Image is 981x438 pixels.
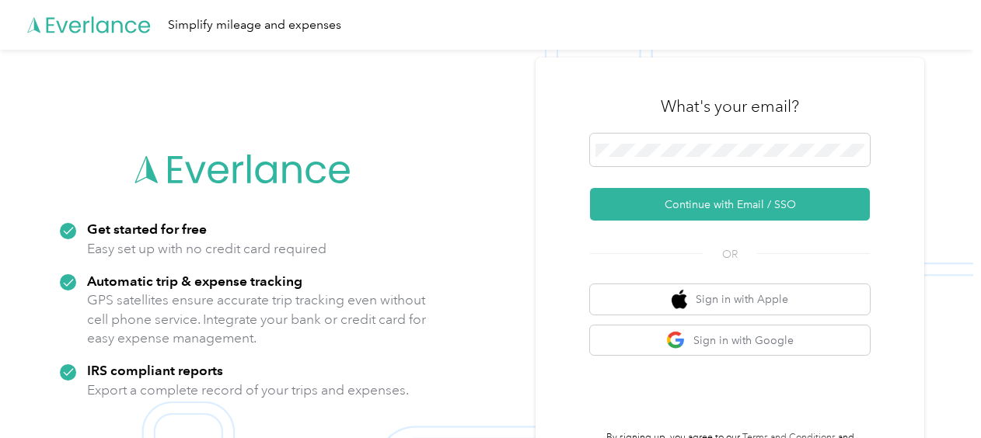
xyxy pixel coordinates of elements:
[168,16,341,35] div: Simplify mileage and expenses
[661,96,799,117] h3: What's your email?
[87,221,207,237] strong: Get started for free
[590,284,870,315] button: apple logoSign in with Apple
[666,331,686,350] img: google logo
[590,188,870,221] button: Continue with Email / SSO
[87,239,326,259] p: Easy set up with no credit card required
[87,362,223,378] strong: IRS compliant reports
[703,246,757,262] span: OR
[87,290,427,348] p: GPS satellites ensure accurate trip tracking even without cell phone service. Integrate your bank...
[87,381,409,400] p: Export a complete record of your trips and expenses.
[672,290,687,309] img: apple logo
[87,273,302,289] strong: Automatic trip & expense tracking
[590,325,870,356] button: google logoSign in with Google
